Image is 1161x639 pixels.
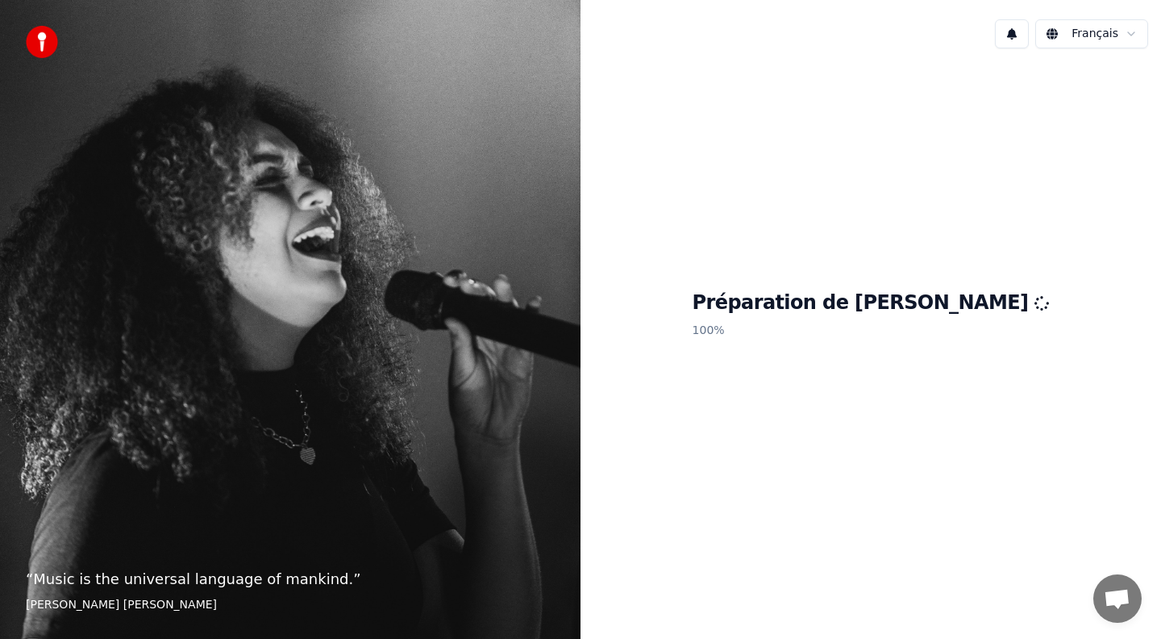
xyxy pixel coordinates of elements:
[26,568,555,591] p: “ Music is the universal language of mankind. ”
[693,316,1050,345] p: 100 %
[26,597,555,613] footer: [PERSON_NAME] [PERSON_NAME]
[693,290,1050,316] h1: Préparation de [PERSON_NAME]
[26,26,58,58] img: youka
[1093,574,1142,623] div: Ouvrir le chat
